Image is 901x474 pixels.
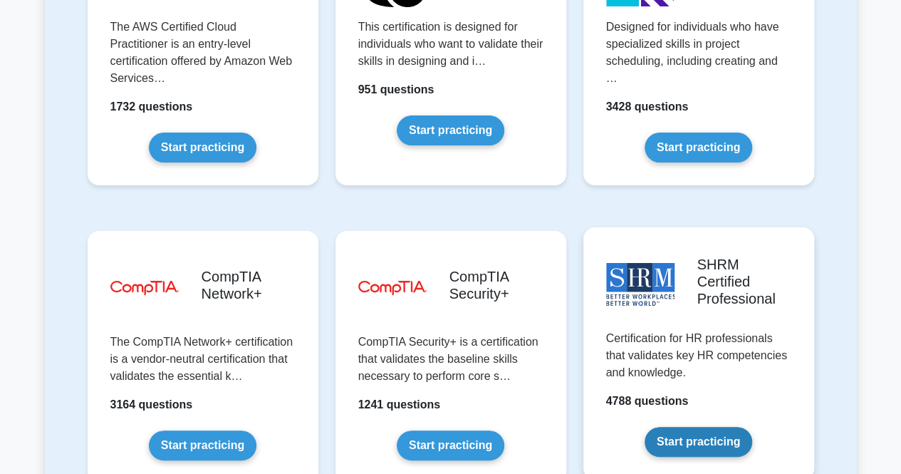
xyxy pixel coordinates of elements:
[645,427,752,457] a: Start practicing
[149,431,256,460] a: Start practicing
[645,133,752,163] a: Start practicing
[397,431,504,460] a: Start practicing
[149,133,256,163] a: Start practicing
[397,115,504,145] a: Start practicing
